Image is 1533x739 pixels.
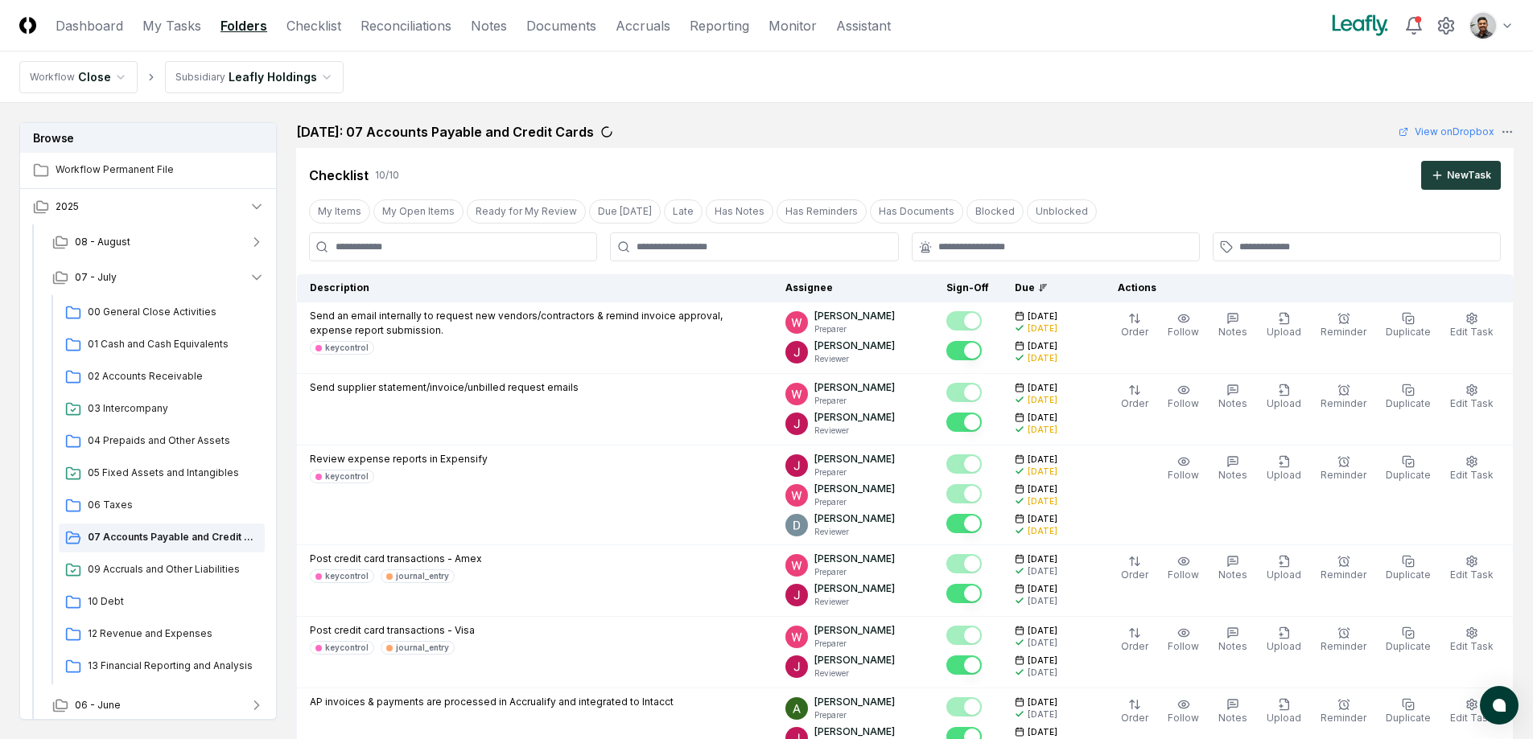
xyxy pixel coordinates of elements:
[59,363,265,392] a: 02 Accounts Receivable
[589,199,661,224] button: Due Today
[946,514,982,533] button: Mark complete
[1267,712,1301,724] span: Upload
[1164,552,1202,585] button: Follow
[777,199,867,224] button: Has Reminders
[296,122,594,142] h2: [DATE]: 07 Accounts Payable and Credit Cards
[1118,380,1152,414] button: Order
[946,484,982,503] button: Mark complete
[30,70,75,84] div: Workflow
[814,566,895,578] p: Preparer
[773,274,933,302] th: Assignee
[1118,695,1152,729] button: Order
[814,323,895,335] p: Preparer
[1168,712,1199,724] span: Follow
[814,339,895,353] p: [PERSON_NAME]
[56,162,265,177] span: Workflow Permanent File
[1028,595,1057,607] div: [DATE]
[785,484,808,507] img: ACg8ocIceHSWyQfagGvDoxhDyw_3B2kX-HJcUhl_gb0t8GGG-Ydwuw=s96-c
[1028,553,1057,565] span: [DATE]
[1321,469,1366,481] span: Reminder
[836,16,891,35] a: Assistant
[1028,424,1057,436] div: [DATE]
[1215,623,1251,657] button: Notes
[814,496,895,508] p: Preparer
[309,166,369,185] div: Checklist
[310,380,579,395] p: Send supplier statement/invoice/unbilled request emails
[75,235,130,249] span: 08 - August
[1028,483,1057,495] span: [DATE]
[1218,569,1247,581] span: Notes
[785,454,808,477] img: ACg8ocJfBSitaon9c985KWe3swqK2kElzkAv-sHk65QWxGQz4ldowg=s96-c
[814,452,895,466] p: [PERSON_NAME]
[396,642,449,654] div: journal_entry
[1450,640,1494,652] span: Edit Task
[1450,712,1494,724] span: Edit Task
[1028,412,1057,424] span: [DATE]
[785,554,808,577] img: ACg8ocIceHSWyQfagGvDoxhDyw_3B2kX-HJcUhl_gb0t8GGG-Ydwuw=s96-c
[1028,352,1057,364] div: [DATE]
[1028,382,1057,394] span: [DATE]
[1450,569,1494,581] span: Edit Task
[1015,281,1079,295] div: Due
[88,498,258,512] span: 06 Taxes
[785,697,808,720] img: ACg8ocKKg2129bkBZaX4SAoUQtxLaQ4j-f2PQjMuak4pDCyzCI-IvA=s96-c
[59,523,265,552] a: 07 Accounts Payable and Credit Cards
[1450,397,1494,409] span: Edit Task
[1321,640,1366,652] span: Reminder
[1028,394,1057,406] div: [DATE]
[1118,623,1152,657] button: Order
[310,452,488,466] p: Review expense reports in Expensify
[325,470,369,482] div: keycontrol
[1470,13,1496,39] img: d09822cc-9b6d-4858-8d66-9570c114c672_eec49429-a748-49a0-a6ec-c7bd01c6482e.png
[814,695,895,709] p: [PERSON_NAME]
[20,189,278,224] button: 2025
[814,395,895,407] p: Preparer
[946,584,982,603] button: Mark complete
[59,556,265,585] a: 09 Accruals and Other Liabilities
[59,620,265,649] a: 12 Revenue and Expenses
[1267,569,1301,581] span: Upload
[19,17,36,34] img: Logo
[1164,623,1202,657] button: Follow
[814,526,895,538] p: Reviewer
[1447,309,1497,343] button: Edit Task
[1383,695,1434,729] button: Duplicate
[142,16,201,35] a: My Tasks
[88,433,258,448] span: 04 Prepaids and Other Assets
[59,427,265,456] a: 04 Prepaids and Other Assets
[1447,168,1491,183] div: New Task
[39,260,278,295] button: 07 - July
[1168,469,1199,481] span: Follow
[1028,340,1057,352] span: [DATE]
[1447,623,1497,657] button: Edit Task
[325,570,369,582] div: keycontrol
[1028,726,1057,738] span: [DATE]
[1317,380,1370,414] button: Reminder
[1317,623,1370,657] button: Reminder
[1317,695,1370,729] button: Reminder
[814,596,895,608] p: Reviewer
[20,123,276,153] h3: Browse
[1164,452,1202,486] button: Follow
[56,199,79,214] span: 2025
[375,168,399,183] div: 10 / 10
[946,626,982,645] button: Mark complete
[88,626,258,641] span: 12 Revenue and Expenses
[1447,695,1497,729] button: Edit Task
[310,695,674,709] p: AP invoices & payments are processed in Accrualify and integrated to Intacct
[1215,380,1251,414] button: Notes
[1105,281,1501,295] div: Actions
[1215,552,1251,585] button: Notes
[20,153,278,188] a: Workflow Permanent File
[1028,708,1057,721] div: [DATE]
[769,16,817,35] a: Monitor
[59,298,265,327] a: 00 General Close Activities
[1329,13,1391,39] img: Leafly logo
[1263,552,1304,585] button: Upload
[785,514,808,536] img: ACg8ocLeIi4Jlns6Fsr4lO0wQ1XJrFQvF4yUjbLrd1AsCAOmrfa1KQ=s96-c
[706,199,773,224] button: Has Notes
[1121,569,1148,581] span: Order
[814,653,895,667] p: [PERSON_NAME]
[814,709,895,721] p: Preparer
[361,16,451,35] a: Reconciliations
